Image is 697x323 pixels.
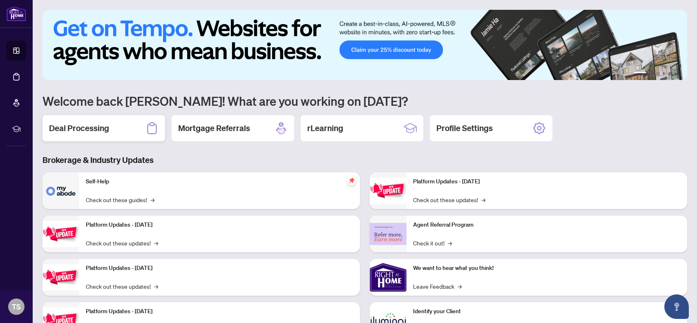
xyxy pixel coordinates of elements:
[42,172,79,209] img: Self-Help
[42,221,79,247] img: Platform Updates - September 16, 2025
[86,282,158,291] a: Check out these updates!→
[154,282,158,291] span: →
[413,238,452,247] a: Check it out!→
[13,13,20,20] img: logo_orange.svg
[448,238,452,247] span: →
[458,282,462,291] span: →
[22,47,29,54] img: tab_domain_overview_orange.svg
[86,195,154,204] a: Check out these guides!→
[370,259,407,296] img: We want to hear what you think!
[413,221,681,229] p: Agent Referral Program
[436,123,493,134] h2: Profile Settings
[21,21,135,28] div: Domain: [PERSON_NAME][DOMAIN_NAME]
[86,264,353,273] p: Platform Updates - [DATE]
[23,13,40,20] div: v 4.0.25
[307,123,343,134] h2: rLearning
[86,221,353,229] p: Platform Updates - [DATE]
[370,178,407,203] img: Platform Updates - June 23, 2025
[633,72,646,75] button: 1
[154,238,158,247] span: →
[370,223,407,245] img: Agent Referral Program
[413,307,681,316] p: Identify your Client
[7,6,26,21] img: logo
[413,282,462,291] a: Leave Feedback→
[90,48,138,53] div: Keywords by Traffic
[31,48,73,53] div: Domain Overview
[42,93,687,109] h1: Welcome back [PERSON_NAME]! What are you working on [DATE]?
[86,238,158,247] a: Check out these updates!→
[81,47,88,54] img: tab_keywords_by_traffic_grey.svg
[178,123,250,134] h2: Mortgage Referrals
[42,264,79,290] img: Platform Updates - July 21, 2025
[42,10,687,80] img: Slide 0
[86,177,353,186] p: Self-Help
[13,21,20,28] img: website_grey.svg
[413,264,681,273] p: We want to hear what you think!
[413,177,681,186] p: Platform Updates - [DATE]
[413,195,485,204] a: Check out these updates!→
[86,307,353,316] p: Platform Updates - [DATE]
[663,72,666,75] button: 4
[481,195,485,204] span: →
[669,72,672,75] button: 5
[676,72,679,75] button: 6
[347,176,357,185] span: pushpin
[650,72,653,75] button: 2
[656,72,659,75] button: 3
[49,123,109,134] h2: Deal Processing
[150,195,154,204] span: →
[12,301,21,312] span: TS
[42,154,687,166] h3: Brokerage & Industry Updates
[664,294,689,319] button: Open asap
